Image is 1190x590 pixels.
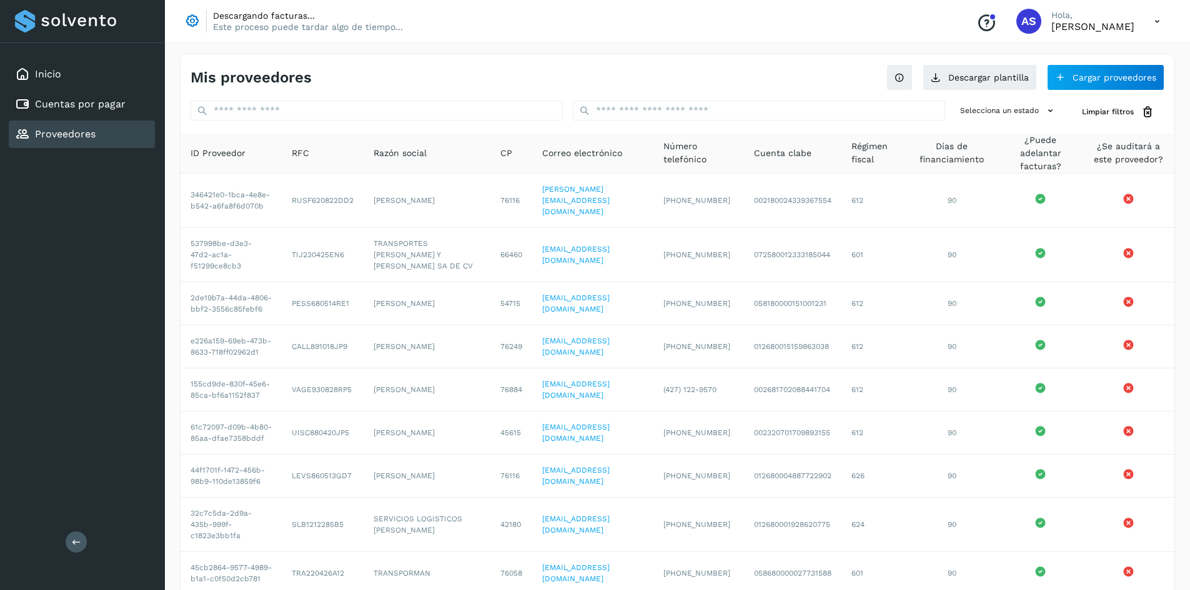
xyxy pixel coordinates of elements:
[905,411,999,455] td: 90
[490,411,532,455] td: 45615
[181,282,282,325] td: 2de19b7a-44da-4806-bbf2-3556c85febf6
[282,282,364,325] td: PESS680514RE1
[490,282,532,325] td: 54715
[181,325,282,368] td: e226a159-69eb-473b-8633-718ff02962d1
[663,520,730,529] span: [PHONE_NUMBER]
[744,325,841,368] td: 012680015159863038
[35,68,61,80] a: Inicio
[1082,106,1134,117] span: Limpiar filtros
[181,228,282,282] td: 537998be-d3e3-47d2-ac1a-f51299ce8cb3
[213,21,403,32] p: Este proceso puede tardar algo de tiempo...
[35,98,126,110] a: Cuentas por pagar
[181,368,282,411] td: 155cd9de-830f-45e6-85ca-bf6a1152f837
[282,368,364,411] td: VAGE930828RP5
[213,10,403,21] p: Descargando facturas...
[744,368,841,411] td: 002681702088441704
[282,498,364,552] td: SLB1212285B5
[364,325,490,368] td: [PERSON_NAME]
[542,293,610,313] a: [EMAIL_ADDRESS][DOMAIN_NAME]
[542,185,610,216] a: [PERSON_NAME][EMAIL_ADDRESS][DOMAIN_NAME]
[841,498,905,552] td: 624
[841,368,905,411] td: 612
[364,411,490,455] td: [PERSON_NAME]
[490,498,532,552] td: 42180
[841,174,905,228] td: 612
[905,282,999,325] td: 90
[905,368,999,411] td: 90
[9,120,155,148] div: Proveedores
[490,368,532,411] td: 76884
[905,325,999,368] td: 90
[542,514,610,534] a: [EMAIL_ADDRESS][DOMAIN_NAME]
[663,385,716,394] span: (427) 122-9570
[1092,140,1164,166] span: ¿Se auditará a este proveedor?
[364,228,490,282] td: TRANSPORTES [PERSON_NAME] Y [PERSON_NAME] SA DE CV
[663,342,730,351] span: [PHONE_NUMBER]
[744,411,841,455] td: 002320701709893155
[364,498,490,552] td: SERVICIOS LOGISTICOS [PERSON_NAME]
[282,455,364,498] td: LEVS860513GD7
[663,428,730,437] span: [PHONE_NUMBER]
[181,174,282,228] td: 346421e0-1bca-4e8e-b542-a6fa8f6d070b
[191,147,245,160] span: ID Proveedor
[282,411,364,455] td: UISC880420JP5
[181,498,282,552] td: 32c7c5da-2d9a-435b-999f-c1823e3bb1fa
[490,325,532,368] td: 76249
[181,411,282,455] td: 61c72097-d09b-4b80-85aa-dfae7358bddf
[490,174,532,228] td: 76116
[490,455,532,498] td: 76116
[663,250,730,259] span: [PHONE_NUMBER]
[744,174,841,228] td: 002180024339367554
[744,455,841,498] td: 012680004887722902
[542,380,610,400] a: [EMAIL_ADDRESS][DOMAIN_NAME]
[841,411,905,455] td: 612
[923,64,1037,91] button: Descargar plantilla
[841,455,905,498] td: 626
[181,455,282,498] td: 44f1701f-1472-456b-98b9-110de13859f6
[663,299,730,308] span: [PHONE_NUMBER]
[1009,134,1072,173] span: ¿Puede adelantar facturas?
[754,147,811,160] span: Cuenta clabe
[542,466,610,486] a: [EMAIL_ADDRESS][DOMAIN_NAME]
[542,563,610,583] a: [EMAIL_ADDRESS][DOMAIN_NAME]
[1047,64,1164,91] button: Cargar proveedores
[364,368,490,411] td: [PERSON_NAME]
[744,282,841,325] td: 058180000151001231
[542,337,610,356] a: [EMAIL_ADDRESS][DOMAIN_NAME]
[851,140,895,166] span: Régimen fiscal
[663,196,730,205] span: [PHONE_NUMBER]
[35,128,96,140] a: Proveedores
[955,101,1062,121] button: Selecciona un estado
[915,140,989,166] span: Días de financiamiento
[500,147,512,160] span: CP
[542,423,610,443] a: [EMAIL_ADDRESS][DOMAIN_NAME]
[191,69,312,87] h4: Mis proveedores
[905,228,999,282] td: 90
[841,228,905,282] td: 601
[542,245,610,265] a: [EMAIL_ADDRESS][DOMAIN_NAME]
[1051,21,1134,32] p: Antonio Soto Torres
[841,325,905,368] td: 612
[905,455,999,498] td: 90
[364,455,490,498] td: [PERSON_NAME]
[9,91,155,118] div: Cuentas por pagar
[364,282,490,325] td: [PERSON_NAME]
[1072,101,1164,124] button: Limpiar filtros
[490,228,532,282] td: 66460
[744,228,841,282] td: 072580012333185044
[282,174,364,228] td: RUSF620822DD2
[744,498,841,552] td: 012680001928620775
[9,61,155,88] div: Inicio
[374,147,427,160] span: Razón social
[841,282,905,325] td: 612
[282,228,364,282] td: TIJ230425EN6
[364,174,490,228] td: [PERSON_NAME]
[905,174,999,228] td: 90
[905,498,999,552] td: 90
[542,147,622,160] span: Correo electrónico
[663,569,730,578] span: [PHONE_NUMBER]
[292,147,309,160] span: RFC
[663,140,734,166] span: Número telefónico
[282,325,364,368] td: CALL891018JP9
